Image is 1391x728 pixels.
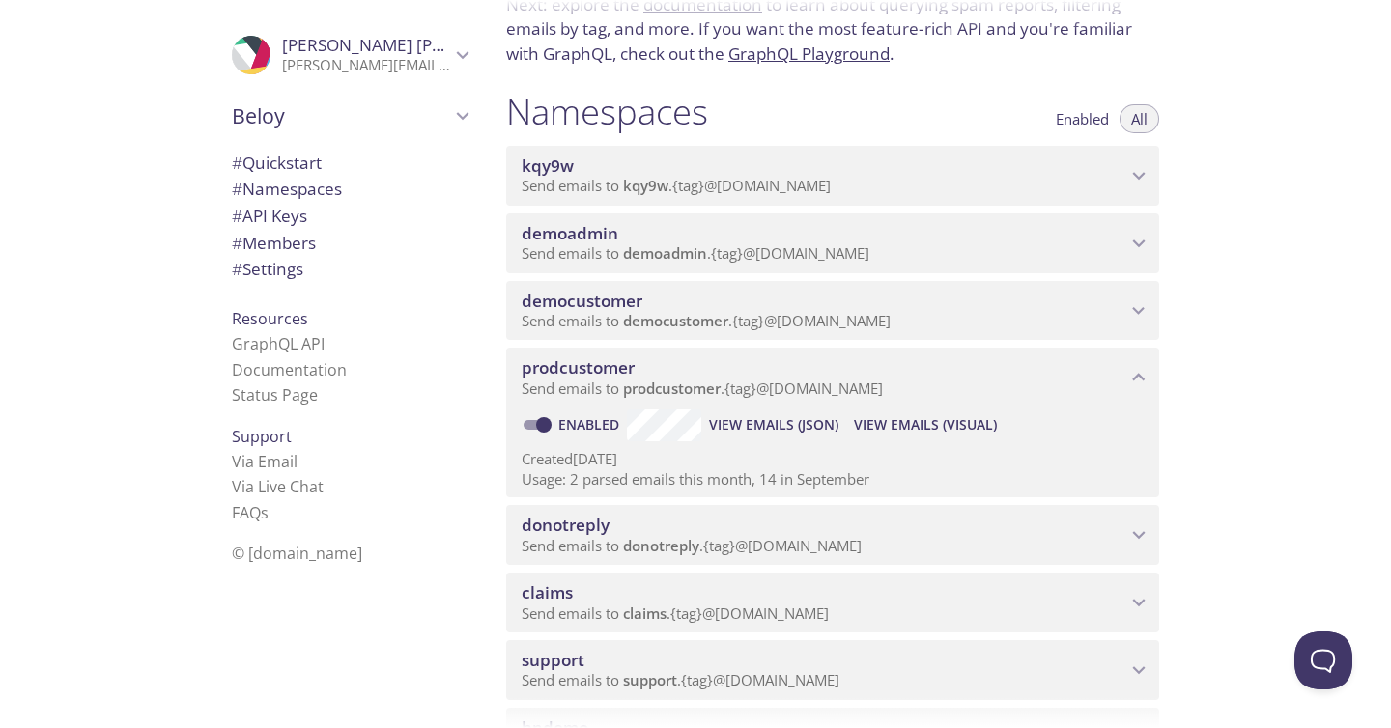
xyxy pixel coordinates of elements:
[232,258,303,280] span: Settings
[506,213,1159,273] div: demoadmin namespace
[522,469,1144,490] p: Usage: 2 parsed emails this month, 14 in September
[216,176,483,203] div: Namespaces
[282,34,547,56] span: [PERSON_NAME] [PERSON_NAME]
[232,308,308,329] span: Resources
[1294,631,1352,689] iframe: Help Scout Beacon - Open
[506,505,1159,565] div: donotreply namespace
[216,256,483,283] div: Team Settings
[522,603,829,623] span: Send emails to . {tag} @[DOMAIN_NAME]
[522,536,862,555] span: Send emails to . {tag} @[DOMAIN_NAME]
[232,359,347,380] a: Documentation
[555,415,627,434] a: Enabled
[232,258,242,280] span: #
[522,154,574,177] span: kqy9w
[846,409,1005,440] button: View Emails (Visual)
[506,90,708,133] h1: Namespaces
[232,426,292,447] span: Support
[216,23,483,87] div: Dianne Villaflor
[506,640,1159,700] div: support namespace
[623,176,668,195] span: kqy9w
[623,243,707,263] span: demoadmin
[232,152,242,174] span: #
[506,146,1159,206] div: kqy9w namespace
[854,413,997,436] span: View Emails (Visual)
[216,230,483,257] div: Members
[232,205,242,227] span: #
[728,42,890,65] a: GraphQL Playground
[232,178,342,200] span: Namespaces
[522,378,883,398] span: Send emails to . {tag} @[DOMAIN_NAME]
[216,91,483,141] div: Beloy
[522,176,831,195] span: Send emails to . {tag} @[DOMAIN_NAME]
[232,543,362,564] span: © [DOMAIN_NAME]
[232,205,307,227] span: API Keys
[1044,104,1121,133] button: Enabled
[506,573,1159,632] div: claims namespace
[232,152,322,174] span: Quickstart
[232,502,269,523] a: FAQ
[701,409,846,440] button: View Emails (JSON)
[232,451,298,472] a: Via Email
[506,281,1159,341] div: democustomer namespace
[522,449,1144,469] p: Created [DATE]
[522,581,573,603] span: claims
[232,102,450,129] span: Beloy
[232,384,318,406] a: Status Page
[1120,104,1159,133] button: All
[232,333,325,354] a: GraphQL API
[522,222,618,244] span: demoadmin
[506,348,1159,407] div: prodcustomer namespace
[522,514,610,536] span: donotreply
[522,356,635,378] span: prodcustomer
[709,413,838,436] span: View Emails (JSON)
[261,502,269,523] span: s
[522,290,642,312] span: democustomer
[216,203,483,230] div: API Keys
[522,670,839,689] span: Send emails to . {tag} @[DOMAIN_NAME]
[522,243,869,263] span: Send emails to . {tag} @[DOMAIN_NAME]
[623,536,699,555] span: donotreply
[623,603,667,623] span: claims
[522,311,891,330] span: Send emails to . {tag} @[DOMAIN_NAME]
[522,649,584,671] span: support
[282,56,450,75] p: [PERSON_NAME][EMAIL_ADDRESS][DOMAIN_NAME]
[623,670,677,689] span: support
[623,311,728,330] span: democustomer
[232,178,242,200] span: #
[232,232,242,254] span: #
[232,476,324,497] a: Via Live Chat
[232,232,316,254] span: Members
[216,150,483,177] div: Quickstart
[623,378,721,398] span: prodcustomer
